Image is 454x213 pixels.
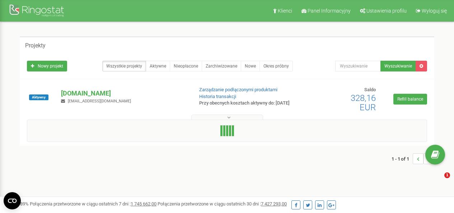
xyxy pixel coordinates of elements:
[170,61,202,71] a: Nieopłacone
[259,61,293,71] a: Okres próbny
[199,87,277,92] a: Zarządzanie podłączonymi produktami
[202,61,241,71] a: Zarchiwizowane
[158,201,287,207] span: Połączenia przetworzone w ciągu ostatnich 30 dni :
[25,42,46,49] h5: Projekty
[9,3,66,20] img: Ringostat Logo
[308,8,351,14] span: Panel Informacyjny
[68,99,131,103] span: [EMAIL_ADDRESS][DOMAIN_NAME]
[392,146,434,171] nav: ...
[199,100,291,107] p: Przy obecnych kosztach aktywny do: [DATE]
[61,89,187,98] p: [DOMAIN_NAME]
[393,94,427,105] a: Refill balance
[27,61,67,71] a: Nowy projekt
[4,192,21,209] button: Open CMP widget
[392,153,413,164] span: 1 - 1 of 1
[199,94,236,99] a: Historia transakcji
[366,8,407,14] span: Ustawienia profilu
[241,61,260,71] a: Nowe
[444,172,450,178] span: 1
[335,61,381,71] input: Wyszukiwanie
[422,8,447,14] span: Wyloguj się
[364,87,376,92] span: Saldo
[30,201,156,207] span: Połączenia przetworzone w ciągu ostatnich 7 dni :
[131,201,156,207] u: 1 745 662,00
[146,61,170,71] a: Aktywne
[261,201,287,207] u: 7 427 293,00
[380,61,416,71] button: Wyszukiwanie
[278,8,292,14] span: Klienci
[102,61,146,71] a: Wszystkie projekty
[29,94,48,100] span: Aktywny
[351,93,376,112] span: 328,16 EUR
[430,172,447,190] iframe: Intercom live chat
